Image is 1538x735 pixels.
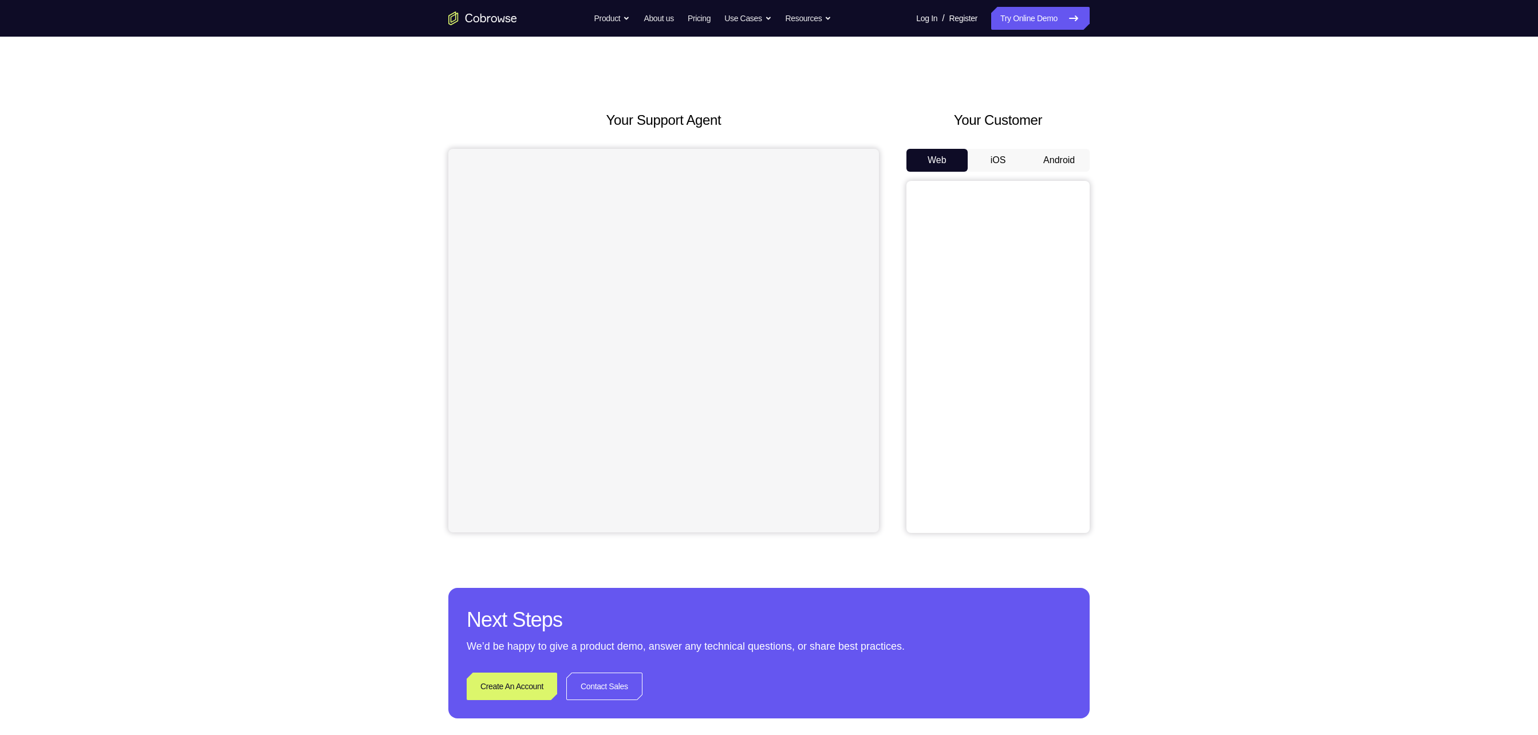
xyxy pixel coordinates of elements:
button: Use Cases [724,7,771,30]
a: Go to the home page [448,11,517,25]
h2: Your Customer [906,110,1090,131]
a: About us [644,7,673,30]
span: / [942,11,944,25]
button: Product [594,7,630,30]
button: Resources [786,7,832,30]
a: Register [949,7,977,30]
a: Pricing [688,7,711,30]
iframe: Agent [448,149,879,532]
button: Web [906,149,968,172]
h2: Next Steps [467,606,1071,634]
a: Contact Sales [566,673,642,700]
h2: Your Support Agent [448,110,879,131]
button: iOS [968,149,1029,172]
a: Log In [916,7,937,30]
a: Create An Account [467,673,557,700]
a: Try Online Demo [991,7,1090,30]
p: We’d be happy to give a product demo, answer any technical questions, or share best practices. [467,638,1071,654]
button: Android [1028,149,1090,172]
